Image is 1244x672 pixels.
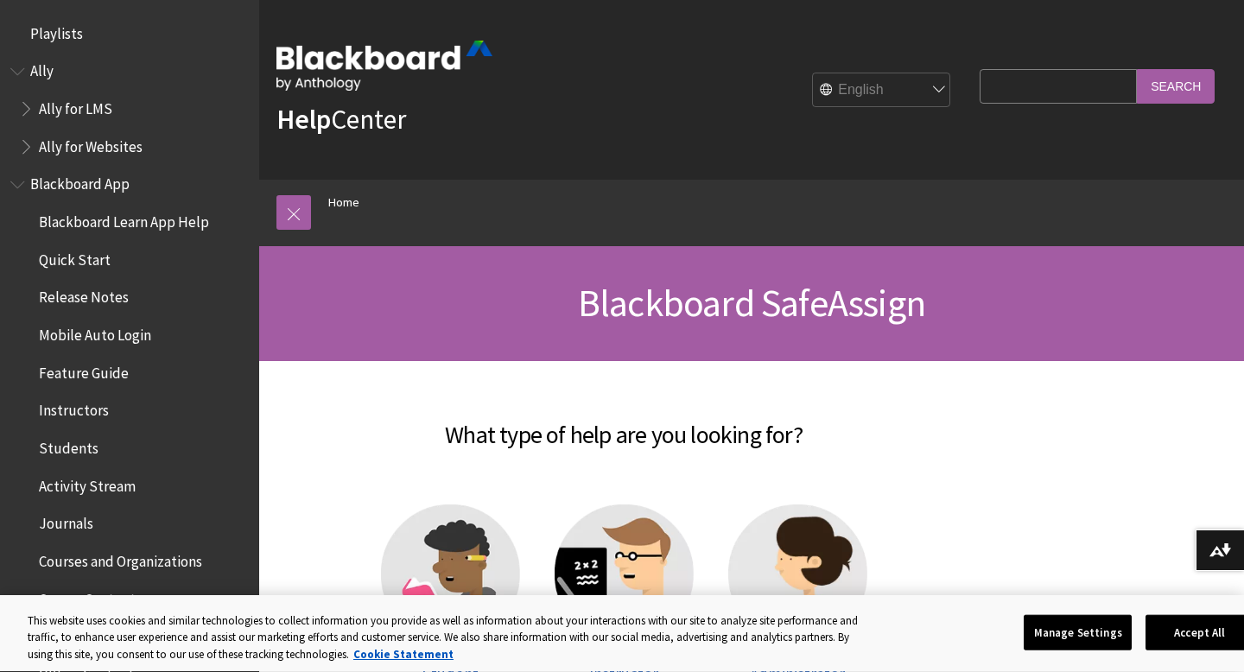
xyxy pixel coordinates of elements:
[39,132,143,155] span: Ally for Websites
[1137,69,1215,103] input: Search
[39,207,209,231] span: Blackboard Learn App Help
[578,279,925,326] span: Blackboard SafeAssign
[39,510,93,533] span: Journals
[276,102,331,136] strong: Help
[39,94,112,117] span: Ally for LMS
[39,472,136,495] span: Activity Stream
[555,504,694,643] img: Instructor help
[39,245,111,269] span: Quick Start
[813,73,951,108] select: Site Language Selector
[39,585,136,608] span: Course Content
[10,19,249,48] nav: Book outline for Playlists
[30,170,130,193] span: Blackboard App
[328,192,359,213] a: Home
[39,434,98,457] span: Students
[1024,614,1132,650] button: Manage Settings
[39,320,151,344] span: Mobile Auto Login
[30,19,83,42] span: Playlists
[276,396,971,453] h2: What type of help are you looking for?
[30,57,54,80] span: Ally
[39,283,129,307] span: Release Notes
[39,396,109,420] span: Instructors
[276,102,406,136] a: HelpCenter
[276,41,492,91] img: Blackboard by Anthology
[28,612,871,663] div: This website uses cookies and similar technologies to collect information you provide as well as ...
[353,647,454,662] a: More information about your privacy, opens in a new tab
[39,547,202,570] span: Courses and Organizations
[39,358,129,382] span: Feature Guide
[381,504,520,643] img: Student help
[10,57,249,162] nav: Book outline for Anthology Ally Help
[728,504,867,643] img: Administrator help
